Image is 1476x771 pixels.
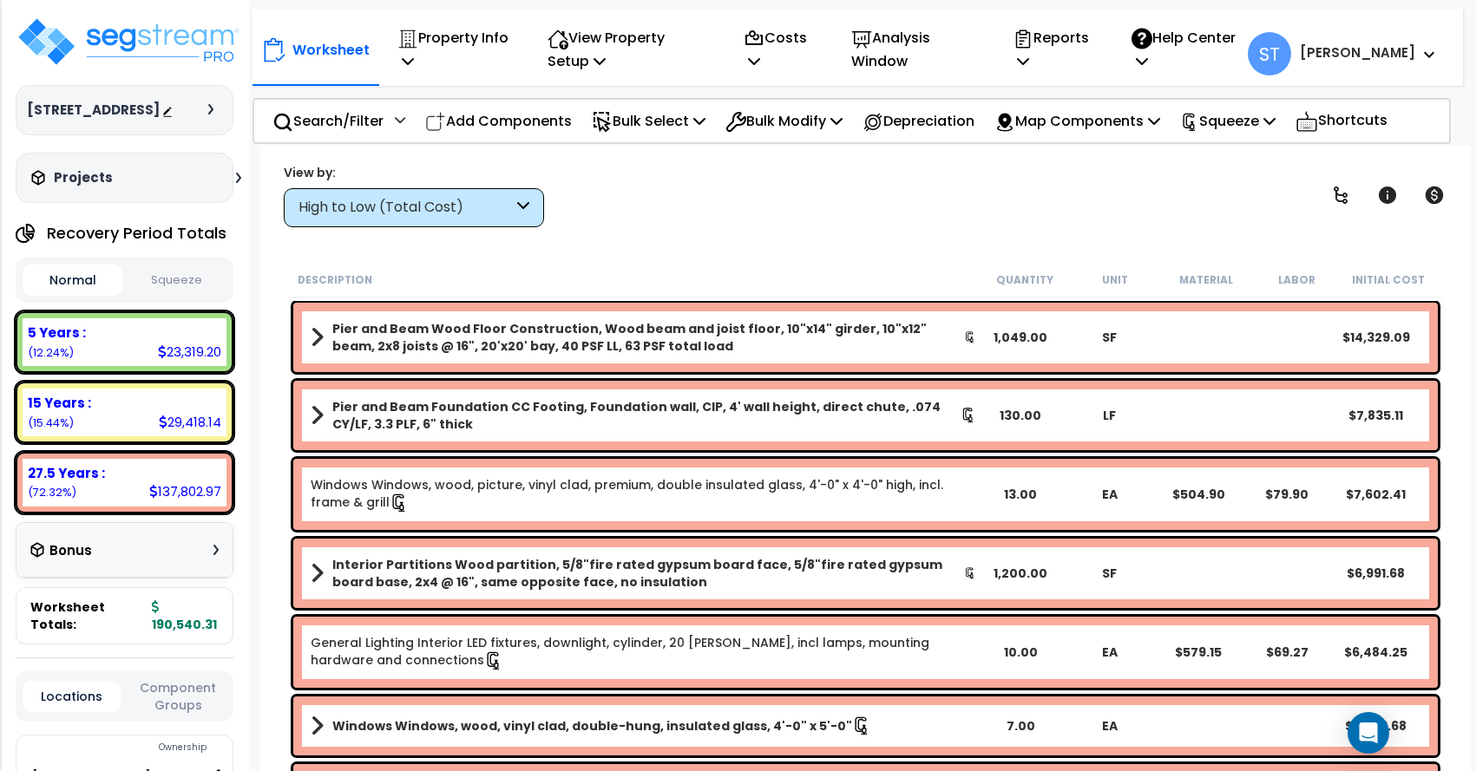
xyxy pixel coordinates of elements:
small: Description [298,273,372,287]
p: Map Components [994,109,1160,133]
div: $79.90 [1243,486,1331,503]
p: Bulk Select [592,109,705,133]
b: 190,540.31 [152,598,217,633]
small: Unit [1102,273,1128,287]
a: Individual Item [311,634,976,670]
div: Depreciation [853,101,984,141]
div: High to Low (Total Cost) [298,198,513,218]
h4: Recovery Period Totals [47,225,226,242]
span: Worksheet Totals: [30,598,145,633]
a: Assembly Title [311,320,976,355]
div: Shortcuts [1286,100,1397,142]
small: Material [1179,273,1233,287]
div: SF [1066,329,1154,346]
div: 10.00 [976,644,1065,661]
div: 1,049.00 [976,329,1065,346]
div: $14,329.09 [1332,329,1420,346]
small: (15.44%) [28,415,74,430]
div: $5,223.68 [1332,717,1420,735]
p: Search/Filter [272,109,384,133]
small: Labor [1278,273,1315,287]
p: Reports [1013,26,1094,73]
b: Interior Partitions Wood partition, 5/8"fire rated gypsum board face, 5/8"fire rated gypsum board... [332,556,964,591]
b: 15 Years : [28,394,91,412]
p: Analysis Window [851,26,976,73]
button: Squeeze [127,265,226,296]
b: [PERSON_NAME] [1300,43,1415,62]
div: 13.00 [976,486,1065,503]
p: Worksheet [292,38,370,62]
div: 1,200.00 [976,565,1065,582]
a: Individual Item [311,476,976,513]
p: Add Components [425,109,572,133]
b: Pier and Beam Foundation CC Footing, Foundation wall, CIP, 4' wall height, direct chute, .074 CY/... [332,398,961,433]
small: Initial Cost [1352,273,1425,287]
b: 5 Years : [28,323,86,342]
small: (72.32%) [28,485,76,500]
h3: Projects [54,169,113,186]
div: View by: [284,164,544,181]
p: Help Center [1132,26,1238,73]
div: EA [1066,717,1154,735]
b: 27.5 Years : [28,464,105,482]
p: Bulk Modify [725,109,843,133]
div: Open Intercom Messenger [1348,712,1389,754]
div: $504.90 [1154,486,1243,503]
div: $7,835.11 [1332,407,1420,424]
div: 130.00 [976,407,1065,424]
p: View Property Setup [548,26,706,73]
h3: Bonus [49,544,92,559]
div: EA [1066,644,1154,661]
div: 137,802.97 [149,482,221,500]
div: 23,319.20 [158,343,221,361]
a: Assembly Title [311,714,976,738]
div: Ownership [51,737,233,758]
p: Squeeze [1180,109,1276,133]
p: Property Info [397,26,510,73]
button: Locations [23,681,121,712]
button: Normal [23,265,122,296]
div: Add Components [416,101,581,141]
div: LF [1066,407,1154,424]
div: $7,602.41 [1332,486,1420,503]
button: Component Groups [129,678,227,715]
div: $579.15 [1154,644,1243,661]
div: $6,991.68 [1332,565,1420,582]
img: logo_pro_r.png [16,16,241,68]
div: SF [1066,565,1154,582]
a: Assembly Title [311,398,976,433]
div: 7.00 [976,717,1065,735]
div: $69.27 [1243,644,1331,661]
h3: [STREET_ADDRESS] [27,101,160,119]
small: (12.24%) [28,345,74,360]
a: Assembly Title [311,556,976,591]
small: Quantity [996,273,1053,287]
div: 29,418.14 [159,413,221,431]
p: Costs [744,26,813,73]
b: Windows Windows, wood, vinyl clad, double-hung, insulated glass, 4'-0" x 5'-0" [332,717,852,735]
div: EA [1066,486,1154,503]
p: Shortcuts [1296,108,1387,134]
span: ST [1248,32,1291,75]
div: $6,484.25 [1332,644,1420,661]
p: Depreciation [863,109,974,133]
b: Pier and Beam Wood Floor Construction, Wood beam and joist floor, 10"x14" girder, 10"x12" beam, 2... [332,320,964,355]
